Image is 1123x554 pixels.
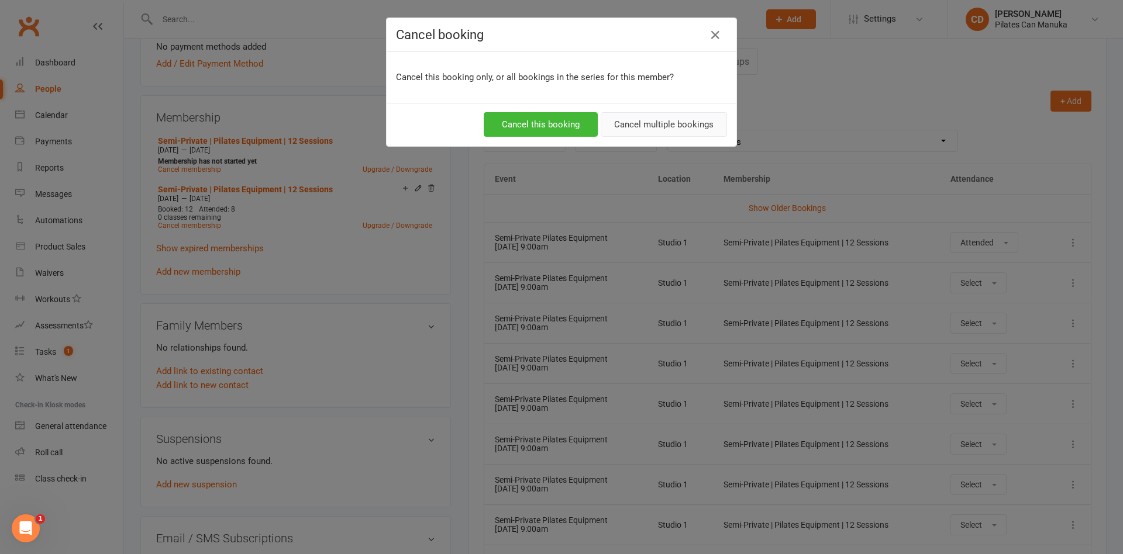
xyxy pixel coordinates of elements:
span: 1 [36,514,45,524]
h4: Cancel booking [396,27,727,42]
button: Cancel this booking [484,112,598,137]
iframe: Intercom live chat [12,514,40,542]
p: Cancel this booking only, or all bookings in the series for this member? [396,70,727,84]
button: Close [706,26,725,44]
button: Cancel multiple bookings [601,112,727,137]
